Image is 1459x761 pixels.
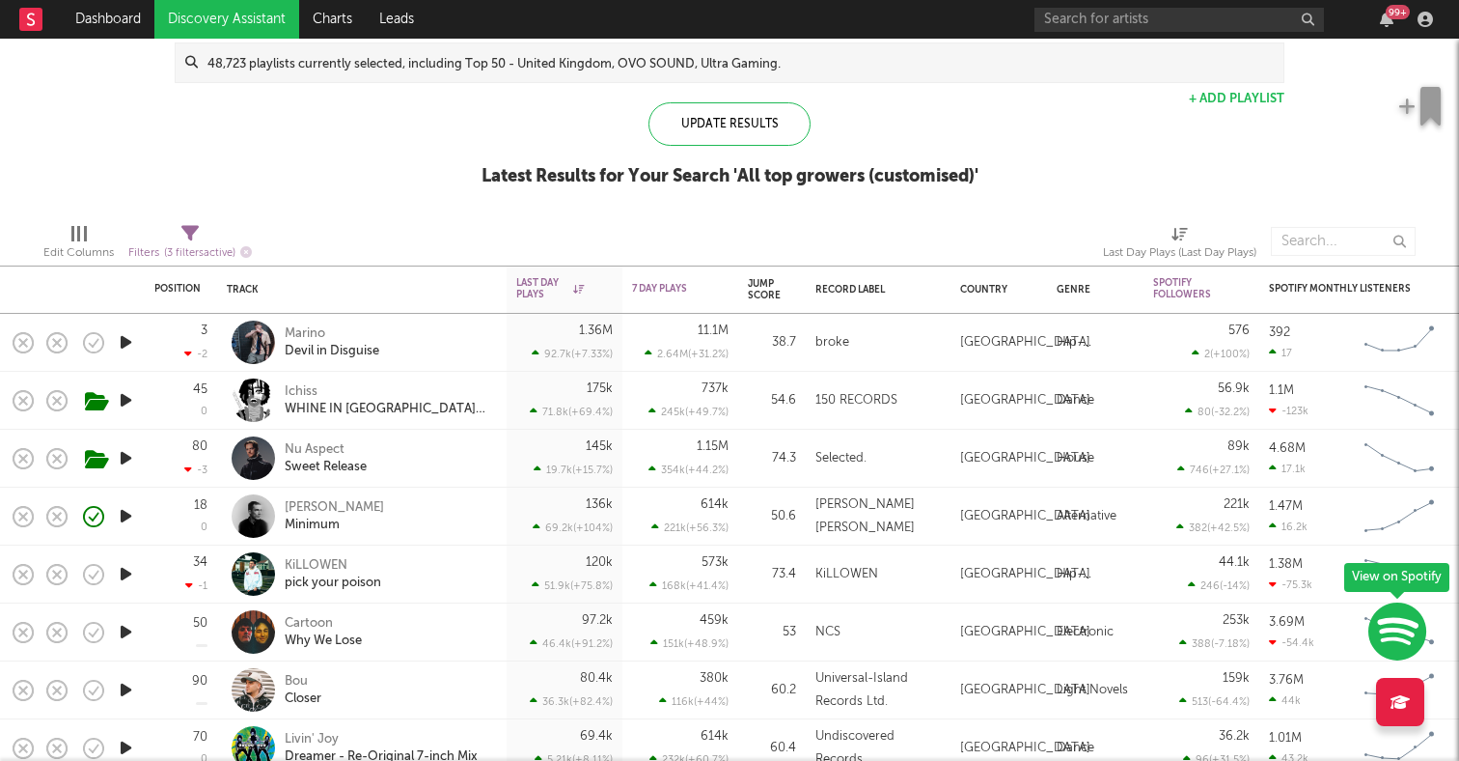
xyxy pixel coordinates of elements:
[1356,493,1443,541] svg: Chart title
[632,283,700,295] div: 7 Day Plays
[164,248,235,259] span: ( 3 filters active)
[184,464,207,476] div: -3
[285,615,362,650] a: CartoonWhy We Lose
[649,579,729,592] div: 168k ( +41.4 % )
[193,383,207,396] div: 45
[43,217,114,273] div: Edit Columns
[1192,348,1250,360] div: 2 ( +100 % )
[697,440,729,453] div: 1.15M
[201,522,207,533] div: 0
[198,43,1283,82] input: 48,723 playlists currently selected, including Top 50 - United Kingdom, OVO SOUND, Ultra Gaming.
[1034,8,1324,32] input: Search for artists
[285,633,362,650] div: Why We Lose
[1224,498,1250,511] div: 221k
[586,498,613,511] div: 136k
[1057,737,1094,760] div: Dance
[960,331,1090,354] div: [GEOGRAPHIC_DATA]
[1057,447,1094,470] div: House
[43,241,114,265] div: Edit Columns
[960,389,1090,412] div: [GEOGRAPHIC_DATA]
[815,563,878,586] div: KiLLOWEN
[1057,505,1116,528] div: Alternative
[1219,556,1250,569] div: 44.1k
[960,284,1028,296] div: Country
[815,621,840,644] div: NCS
[285,615,362,633] div: Cartoon
[201,407,207,417] div: 0
[285,441,367,476] a: Nu AspectSweet Release
[285,343,379,360] div: Devil in Disguise
[285,383,492,401] div: Ichiss
[698,324,729,337] div: 11.1M
[580,730,613,743] div: 69.4k
[1269,463,1306,475] div: 17.1k
[532,579,613,592] div: 51.9k ( +75.8 % )
[530,695,613,708] div: 36.3k ( +82.4 % )
[1269,442,1306,455] div: 4.68M
[815,667,941,714] div: Universal-Island Records Ltd.
[1269,694,1301,707] div: 44k
[1356,377,1443,425] svg: Chart title
[1189,93,1284,105] button: + Add Playlist
[1269,521,1308,533] div: 16.2k
[1179,695,1250,708] div: 513 ( -64.4 % )
[285,401,492,418] div: WHINE IN [GEOGRAPHIC_DATA] FUNK
[1057,331,1134,354] div: Hip-Hop/Rap
[285,441,367,459] div: Nu Aspect
[533,521,613,534] div: 69.2k ( +104 % )
[193,556,207,569] div: 34
[285,499,384,517] div: [PERSON_NAME]
[1380,12,1393,27] button: 99+
[1269,347,1292,359] div: 17
[285,383,492,418] a: IchissWHINE IN [GEOGRAPHIC_DATA] FUNK
[285,499,384,534] a: [PERSON_NAME]Minimum
[1269,616,1305,629] div: 3.69M
[285,673,321,691] div: Bou
[701,730,729,743] div: 614k
[815,493,941,540] div: [PERSON_NAME] [PERSON_NAME]
[1269,558,1303,571] div: 1.38M
[587,382,613,395] div: 175k
[648,464,729,476] div: 354k ( +44.2 % )
[516,277,584,300] div: Last Day Plays
[1356,319,1443,367] svg: Chart title
[285,575,381,592] div: pick your poison
[532,348,613,360] div: 92.7k ( +7.33 % )
[1271,227,1416,256] input: Search...
[648,102,811,146] div: Update Results
[285,459,367,476] div: Sweet Release
[285,557,381,592] a: KiLLOWENpick your poison
[700,672,729,685] div: 380k
[960,621,1090,644] div: [GEOGRAPHIC_DATA]
[530,406,613,418] div: 71.8k ( +69.4 % )
[586,556,613,569] div: 120k
[1188,579,1250,592] div: 246 ( -14 % )
[1269,674,1304,687] div: 3.76M
[1153,277,1221,300] div: Spotify Followers
[815,389,897,412] div: 150 RECORDS
[1228,324,1250,337] div: 576
[748,505,796,528] div: 50.6
[185,579,207,592] div: -1
[194,499,207,512] div: 18
[1057,284,1124,296] div: Genre
[285,557,381,575] div: KiLLOWEN
[960,737,1090,760] div: [GEOGRAPHIC_DATA]
[1227,440,1250,453] div: 89k
[192,675,207,688] div: 90
[1269,283,1414,295] div: Spotify Monthly Listeners
[227,284,487,296] div: Track
[960,563,1090,586] div: [GEOGRAPHIC_DATA]
[1356,550,1443,599] svg: Chart title
[1223,672,1250,685] div: 159k
[128,241,252,266] div: Filters
[1219,730,1250,743] div: 36.2k
[748,331,796,354] div: 38.7
[285,517,384,534] div: Minimum
[1386,5,1410,19] div: 99 +
[192,440,207,453] div: 80
[659,695,729,708] div: 116k ( +44 % )
[1103,241,1256,265] div: Last Day Plays (Last Day Plays)
[201,324,207,337] div: 3
[1344,563,1449,592] div: View on Spotify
